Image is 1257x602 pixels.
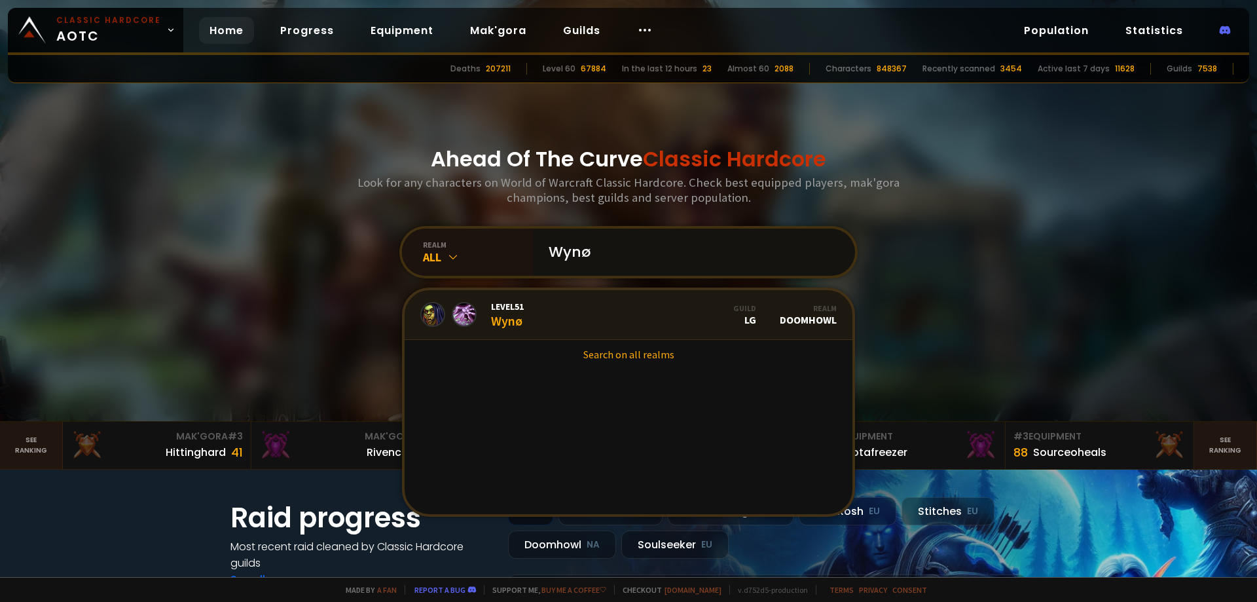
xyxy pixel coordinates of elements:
span: # 3 [1013,430,1029,443]
a: Privacy [859,585,887,595]
div: Mak'Gora [259,430,431,443]
a: Search on all realms [405,340,852,369]
div: 2088 [774,63,793,75]
div: Wynø [491,301,524,329]
div: Sourceoheals [1033,444,1106,461]
div: Deaths [450,63,481,75]
div: 7538 [1197,63,1217,75]
a: Report a bug [414,585,465,595]
div: All [423,250,533,265]
h4: Most recent raid cleaned by Classic Hardcore guilds [230,538,492,571]
a: Classic HardcoreAOTC [8,8,183,52]
a: #2Equipment88Notafreezer [817,422,1006,469]
a: [DOMAIN_NAME] [665,585,721,595]
div: Stitches [902,497,994,525]
div: realm [423,240,533,250]
span: Classic Hardcore [643,144,826,174]
small: EU [701,538,712,552]
div: 207211 [486,63,511,75]
a: Population [1013,17,1099,44]
div: 88 [1013,443,1028,461]
small: EU [869,505,880,518]
a: Mak'Gora#2Rivench100 [251,422,440,469]
a: Mak'Gora#3Hittinghard41 [63,422,251,469]
div: Equipment [1013,430,1186,443]
small: NA [587,538,600,552]
div: 41 [231,443,243,461]
small: Classic Hardcore [56,14,161,26]
div: Recently scanned [922,63,995,75]
div: Nek'Rosh [799,497,896,525]
a: Guilds [553,17,611,44]
div: 23 [702,63,712,75]
a: Terms [829,585,854,595]
h3: Look for any characters on World of Warcraft Classic Hardcore. Check best equipped players, mak'g... [352,175,905,205]
div: In the last 12 hours [622,63,697,75]
h1: Raid progress [230,497,492,538]
div: 3454 [1000,63,1022,75]
div: Equipment [825,430,997,443]
div: Hittinghard [166,444,226,461]
span: # 3 [228,430,243,443]
div: Doomhowl [780,303,837,326]
div: Notafreezer [845,444,907,461]
a: Seeranking [1194,422,1257,469]
div: Characters [826,63,871,75]
div: LG [733,303,756,326]
a: #3Equipment88Sourceoheals [1006,422,1194,469]
a: Level51WynøGuildLGRealmDoomhowl [405,290,852,340]
div: Realm [780,303,837,313]
span: AOTC [56,14,161,46]
span: v. d752d5 - production [729,585,808,595]
input: Search a character... [541,229,839,276]
span: Checkout [614,585,721,595]
div: Rivench [367,444,408,461]
span: Level 51 [491,301,524,312]
div: Active last 7 days [1038,63,1110,75]
div: Doomhowl [508,531,616,559]
a: Consent [892,585,927,595]
div: 11628 [1115,63,1135,75]
a: Mak'gora [460,17,537,44]
div: 848367 [877,63,907,75]
a: a fan [377,585,397,595]
span: Support me, [484,585,606,595]
a: Home [199,17,254,44]
a: Progress [270,17,344,44]
div: 67884 [581,63,606,75]
h1: Ahead Of The Curve [431,143,826,175]
span: Made by [338,585,397,595]
div: Soulseeker [621,531,729,559]
div: Guilds [1167,63,1192,75]
a: Equipment [360,17,444,44]
a: See all progress [230,572,316,587]
div: Guild [733,303,756,313]
a: Buy me a coffee [541,585,606,595]
small: EU [967,505,978,518]
div: Mak'Gora [71,430,243,443]
div: Level 60 [543,63,575,75]
a: Statistics [1115,17,1193,44]
div: Almost 60 [727,63,769,75]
